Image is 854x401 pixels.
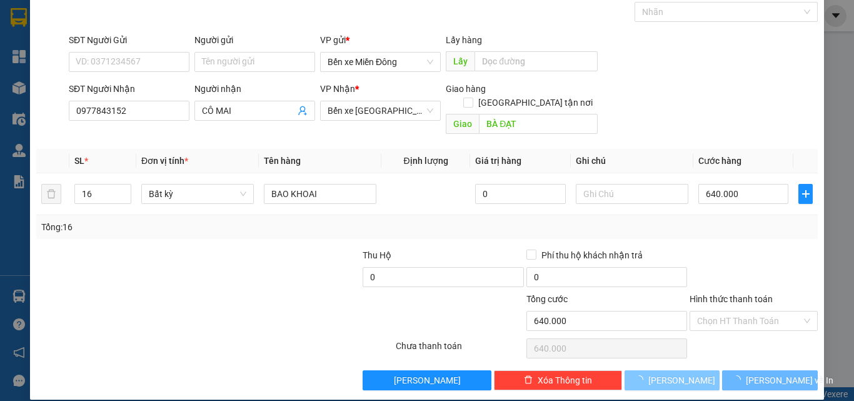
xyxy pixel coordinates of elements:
button: [PERSON_NAME] và In [722,370,818,390]
span: Lấy [446,51,475,71]
span: [PERSON_NAME] [394,373,461,387]
span: loading [635,375,648,384]
button: [PERSON_NAME] [363,370,491,390]
input: Dọc đường [475,51,598,71]
span: Cước hàng [698,156,741,166]
div: SĐT Người Nhận [69,82,189,96]
span: Xóa Thông tin [538,373,592,387]
div: Tổng: 16 [41,220,331,234]
th: Ghi chú [571,149,693,173]
span: Lấy hàng [446,35,482,45]
span: Increase Value [117,185,131,194]
span: Thu Hộ [363,250,391,260]
span: SL [74,156,84,166]
span: user-add [298,106,308,116]
input: VD: Bàn, Ghế [264,184,376,204]
span: delete [524,375,533,385]
span: Phí thu hộ khách nhận trả [536,248,648,262]
span: Định lượng [403,156,448,166]
button: [PERSON_NAME] [625,370,720,390]
button: delete [41,184,61,204]
span: Tổng cước [526,294,568,304]
button: deleteXóa Thông tin [494,370,622,390]
span: loading [732,375,746,384]
span: Bến xe Miền Đông [328,53,433,71]
span: Giao hàng [446,84,486,94]
div: Người nhận [194,82,315,96]
div: Chưa thanh toán [394,339,525,361]
span: Bến xe Quảng Ngãi [328,101,433,120]
span: Giao [446,114,479,134]
span: [GEOGRAPHIC_DATA] tận nơi [473,96,598,109]
span: Giá trị hàng [475,156,521,166]
span: plus [799,189,812,199]
input: Dọc đường [479,114,598,134]
span: Bất kỳ [149,185,246,203]
input: Ghi Chú [576,184,688,204]
span: Decrease Value [117,194,131,203]
span: [PERSON_NAME] [648,373,715,387]
span: up [121,186,128,194]
span: down [121,195,128,203]
span: Tên hàng [264,156,301,166]
input: 0 [475,184,565,204]
div: VP gửi [320,33,441,47]
span: [PERSON_NAME] và In [746,373,833,387]
div: Người gửi [194,33,315,47]
span: VP Nhận [320,84,355,94]
label: Hình thức thanh toán [690,294,773,304]
span: Đơn vị tính [141,156,188,166]
div: SĐT Người Gửi [69,33,189,47]
button: plus [798,184,813,204]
